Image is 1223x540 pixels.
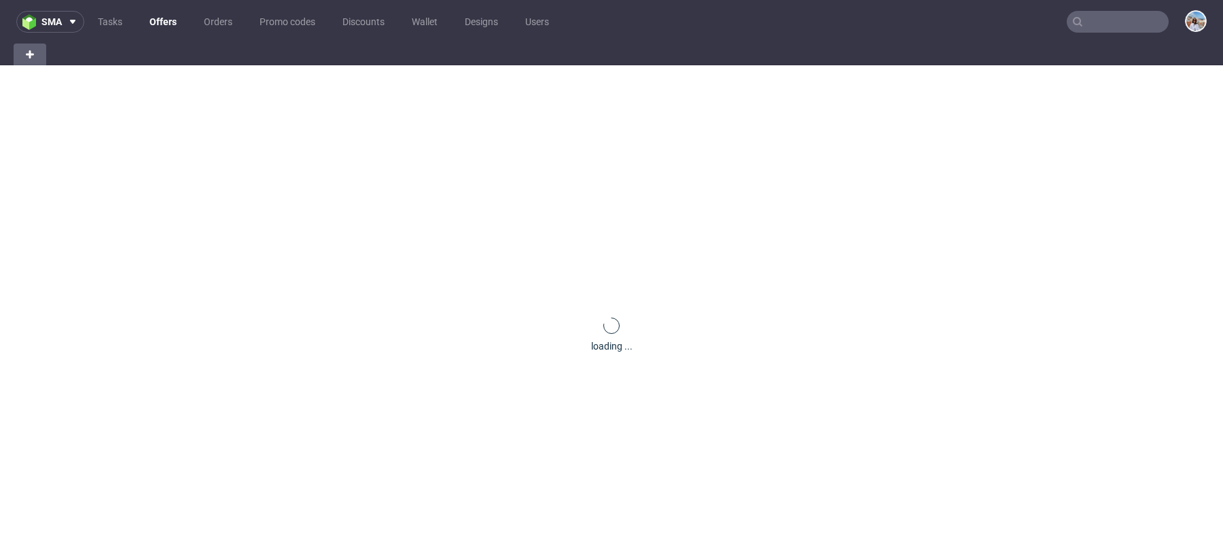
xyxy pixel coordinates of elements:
a: Offers [141,11,185,33]
a: Users [517,11,557,33]
button: sma [16,11,84,33]
a: Wallet [404,11,446,33]
a: Orders [196,11,241,33]
a: Designs [457,11,506,33]
a: Promo codes [251,11,323,33]
img: logo [22,14,41,30]
img: Marta Kozłowska [1186,12,1205,31]
a: Discounts [334,11,393,33]
div: loading ... [591,339,633,353]
span: sma [41,17,62,27]
a: Tasks [90,11,130,33]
